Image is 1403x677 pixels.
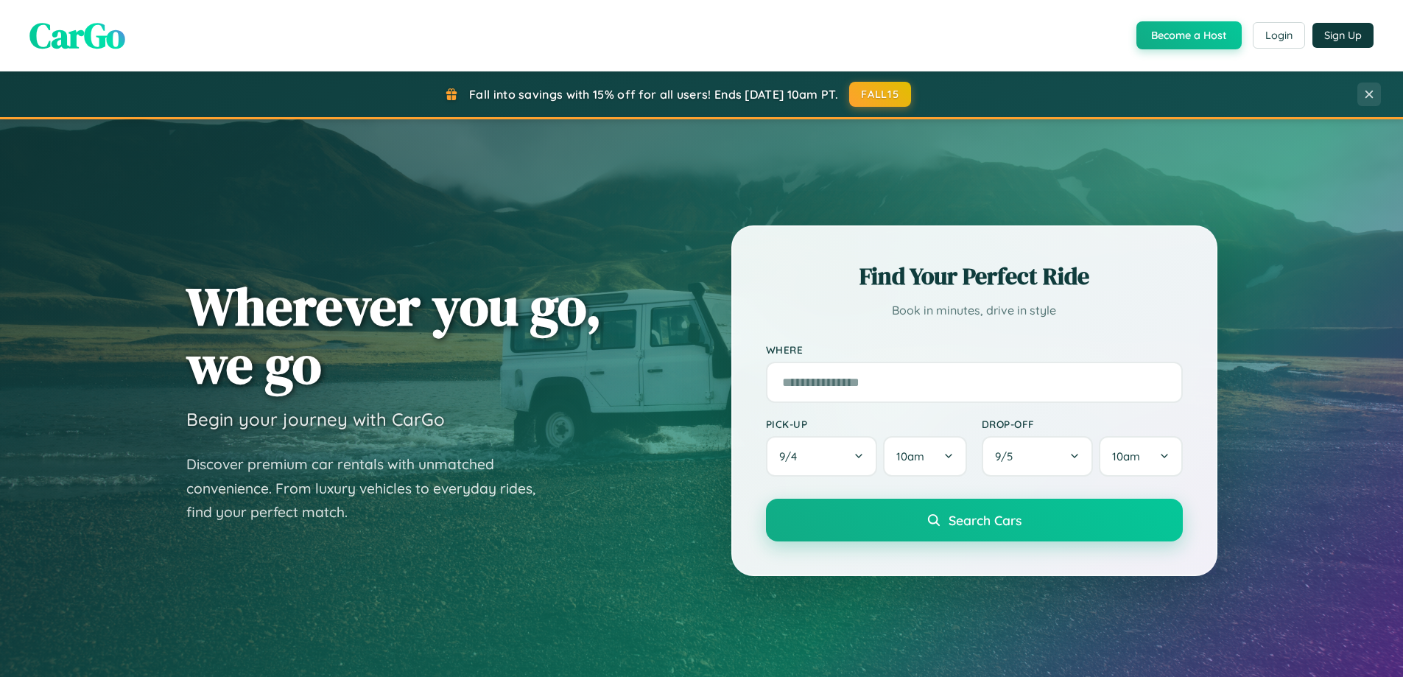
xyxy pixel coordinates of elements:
[1253,22,1305,49] button: Login
[883,436,966,477] button: 10am
[896,449,924,463] span: 10am
[766,418,967,430] label: Pick-up
[766,343,1183,356] label: Where
[29,11,125,60] span: CarGo
[186,452,555,525] p: Discover premium car rentals with unmatched convenience. From luxury vehicles to everyday rides, ...
[186,277,602,393] h1: Wherever you go, we go
[779,449,804,463] span: 9 / 4
[995,449,1020,463] span: 9 / 5
[949,512,1022,528] span: Search Cars
[1099,436,1182,477] button: 10am
[469,87,838,102] span: Fall into savings with 15% off for all users! Ends [DATE] 10am PT.
[1112,449,1140,463] span: 10am
[186,408,445,430] h3: Begin your journey with CarGo
[982,436,1094,477] button: 9/5
[766,260,1183,292] h2: Find Your Perfect Ride
[766,499,1183,541] button: Search Cars
[982,418,1183,430] label: Drop-off
[766,436,878,477] button: 9/4
[766,300,1183,321] p: Book in minutes, drive in style
[1312,23,1374,48] button: Sign Up
[849,82,911,107] button: FALL15
[1136,21,1242,49] button: Become a Host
